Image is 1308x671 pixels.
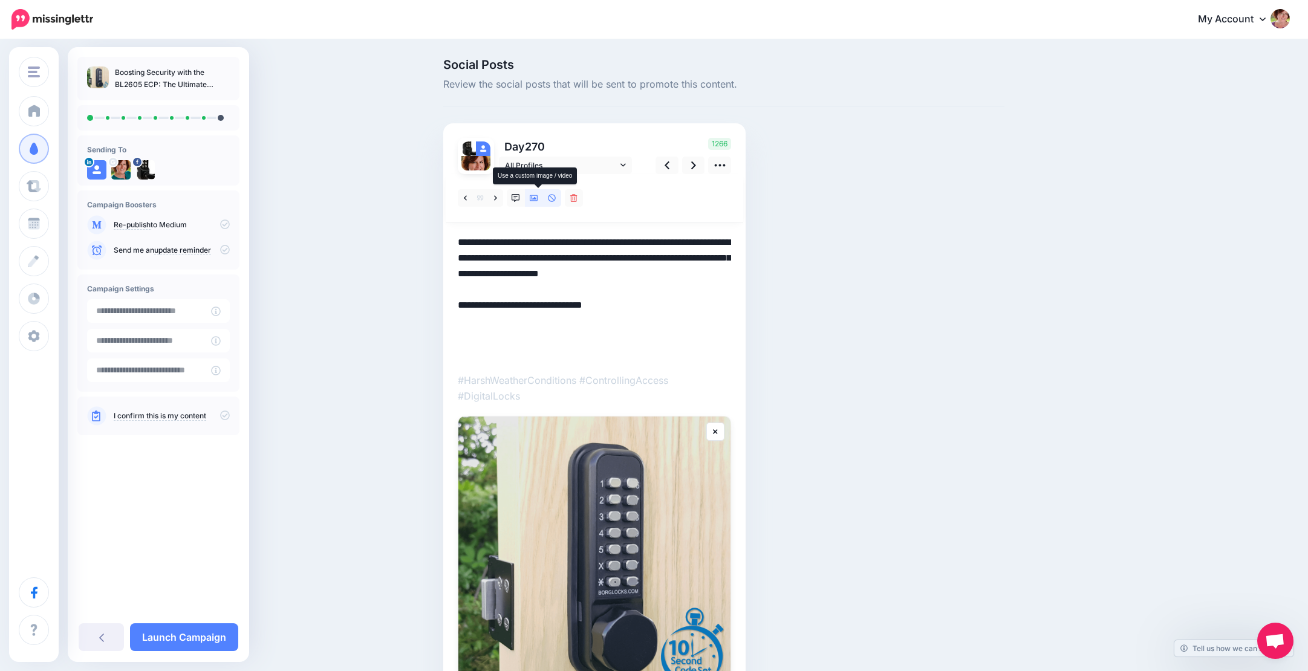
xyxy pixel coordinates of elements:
[87,66,109,88] img: 65b2b0f4071e7ccf6836be833b3494f9_thumb.jpg
[1186,5,1290,34] a: My Account
[1257,623,1293,659] div: Open chat
[87,200,230,209] h4: Campaign Boosters
[114,219,230,230] p: to Medium
[114,245,230,256] p: Send me an
[135,160,155,180] img: 157779713_205410448039176_3061345284008788382_n-bsa99958.jpg
[154,245,211,255] a: update reminder
[111,160,131,180] img: AAcHTtdKiE76o_Ssb0RmDPc2eCY4ZpXLVxeYgi0ZbK2zE72l2i8s96-c-73834.png
[28,66,40,77] img: menu.png
[443,77,1004,92] span: Review the social posts that will be sent to promote this content.
[499,138,634,155] p: Day
[499,157,632,174] a: All Profiles
[1174,640,1293,656] a: Tell us how we can improve
[461,141,476,156] img: 157779713_205410448039176_3061345284008788382_n-bsa99958.jpg
[115,66,230,91] p: Boosting Security with the BL2605 ECP: The Ultimate Marine-Grade Keypad Lock
[461,156,490,185] img: AAcHTtdKiE76o_Ssb0RmDPc2eCY4ZpXLVxeYgi0ZbK2zE72l2i8s96-c-73834.png
[87,145,230,154] h4: Sending To
[87,160,106,180] img: user_default_image.png
[476,141,490,156] img: user_default_image.png
[443,59,1004,71] span: Social Posts
[458,372,731,404] p: #HarshWeatherConditions #ControllingAccess #DigitalLocks
[114,220,151,230] a: Re-publish
[525,140,545,153] span: 270
[11,9,93,30] img: Missinglettr
[114,411,206,421] a: I confirm this is my content
[708,138,731,150] span: 1266
[505,159,617,172] span: All Profiles
[87,284,230,293] h4: Campaign Settings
